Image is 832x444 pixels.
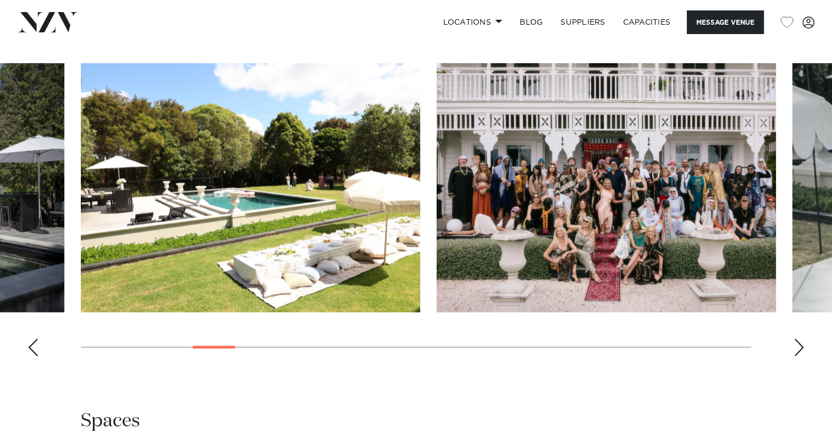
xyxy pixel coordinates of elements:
img: nzv-logo.png [18,12,78,32]
a: Locations [434,10,511,34]
button: Message Venue [687,10,764,34]
swiper-slide: 6 / 30 [81,63,420,312]
swiper-slide: 7 / 30 [437,63,776,312]
a: SUPPLIERS [552,10,614,34]
a: Capacities [614,10,680,34]
h2: Spaces [81,409,140,434]
a: BLOG [511,10,552,34]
